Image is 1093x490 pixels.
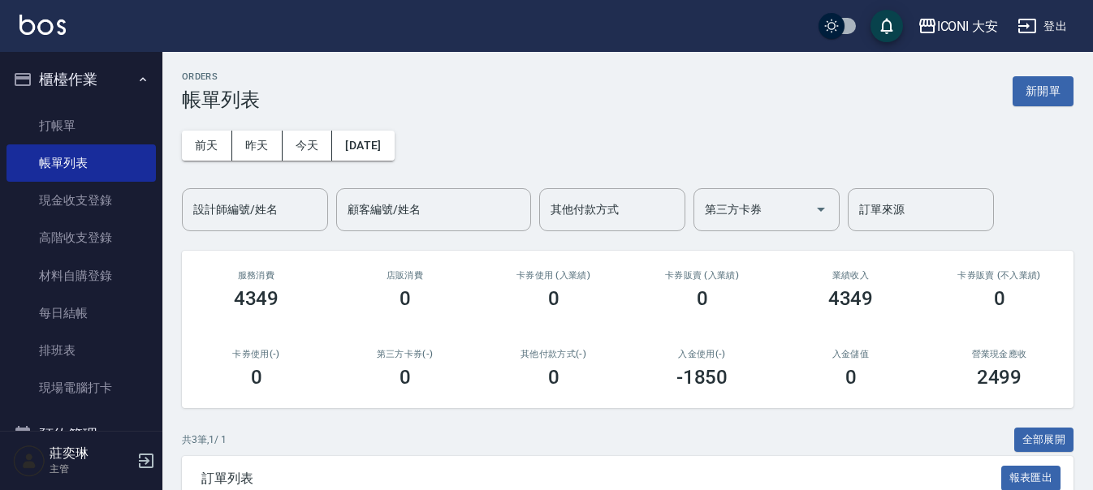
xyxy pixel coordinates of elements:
p: 主管 [50,462,132,476]
h2: 第三方卡券(-) [350,349,460,359]
h3: 2499 [977,366,1022,389]
a: 現場電腦打卡 [6,369,156,406]
button: 昨天 [232,131,283,161]
h2: 卡券販賣 (入業績) [647,270,757,281]
h3: 0 [994,287,1005,310]
h3: -1850 [676,366,728,389]
a: 帳單列表 [6,144,156,182]
a: 現金收支登錄 [6,182,156,219]
button: 櫃檯作業 [6,58,156,101]
a: 排班表 [6,332,156,369]
h2: 其他付款方式(-) [499,349,608,359]
button: Open [808,196,834,222]
p: 共 3 筆, 1 / 1 [182,432,227,447]
button: 今天 [283,131,333,161]
a: 高階收支登錄 [6,219,156,256]
h2: ORDERS [182,71,260,82]
h2: 卡券販賣 (不入業績) [944,270,1054,281]
button: [DATE] [332,131,394,161]
h3: 帳單列表 [182,88,260,111]
span: 訂單列表 [201,471,1001,487]
button: 登出 [1011,11,1074,41]
h2: 卡券使用(-) [201,349,311,359]
img: Logo [19,15,66,35]
h2: 營業現金應收 [944,349,1054,359]
h2: 卡券使用 (入業績) [499,270,608,281]
button: save [871,10,903,42]
h3: 4349 [828,287,874,310]
h5: 莊奕琳 [50,445,132,462]
div: ICONI 大安 [937,16,999,37]
h3: 0 [697,287,708,310]
button: 預約管理 [6,414,156,456]
a: 材料自購登錄 [6,257,156,294]
h3: 4349 [234,287,279,310]
h2: 店販消費 [350,270,460,281]
a: 每日結帳 [6,294,156,332]
button: 新開單 [1013,76,1074,106]
h2: 業績收入 [796,270,905,281]
h2: 入金使用(-) [647,349,757,359]
button: 全部展開 [1014,428,1074,453]
h3: 服務消費 [201,270,311,281]
h3: 0 [251,366,262,389]
h3: 0 [548,287,559,310]
h2: 入金儲值 [796,349,905,359]
a: 新開單 [1013,83,1074,98]
h3: 0 [548,366,559,389]
h3: 0 [845,366,857,389]
button: 前天 [182,131,232,161]
button: ICONI 大安 [911,10,1005,43]
img: Person [13,445,45,477]
h3: 0 [400,366,411,389]
a: 打帳單 [6,107,156,144]
h3: 0 [400,287,411,310]
a: 報表匯出 [1001,470,1061,485]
